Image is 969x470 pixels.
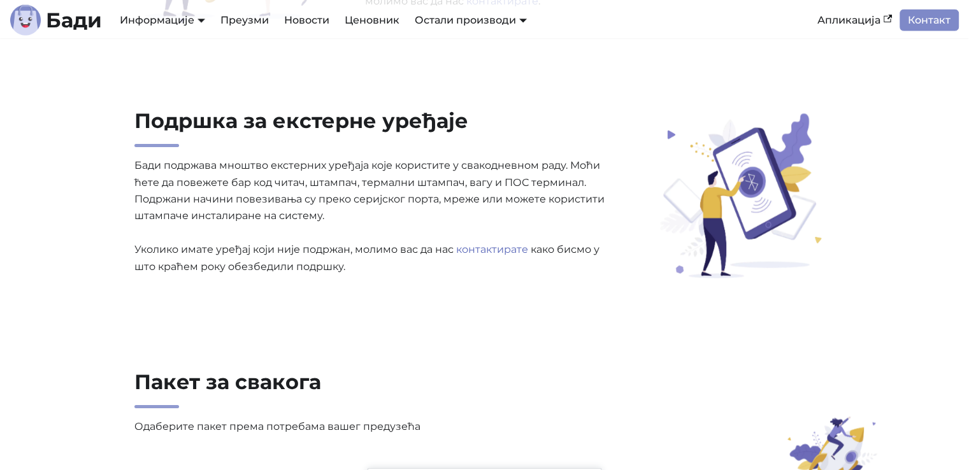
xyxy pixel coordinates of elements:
[46,10,102,31] b: Бади
[10,5,41,36] img: Лого
[456,243,528,255] a: контактирате
[120,14,205,26] a: Информације
[900,10,959,31] a: Контакт
[134,157,605,275] p: Бади подржава мноштво екстерних уређаја које користите у свакодневном раду. Моћи ћете да повежете...
[337,10,407,31] a: Ценовник
[642,110,837,280] img: Подршка за екстерне уређаје
[134,108,605,147] h2: Подршка за екстерне уређаје
[134,369,605,408] h2: Пакет за свакога
[276,10,337,31] a: Новости
[213,10,276,31] a: Преузми
[415,14,527,26] a: Остали производи
[134,418,605,435] p: Одаберите пакет према потребама вашег предузећа
[810,10,900,31] a: Апликација
[10,5,102,36] a: ЛогоБади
